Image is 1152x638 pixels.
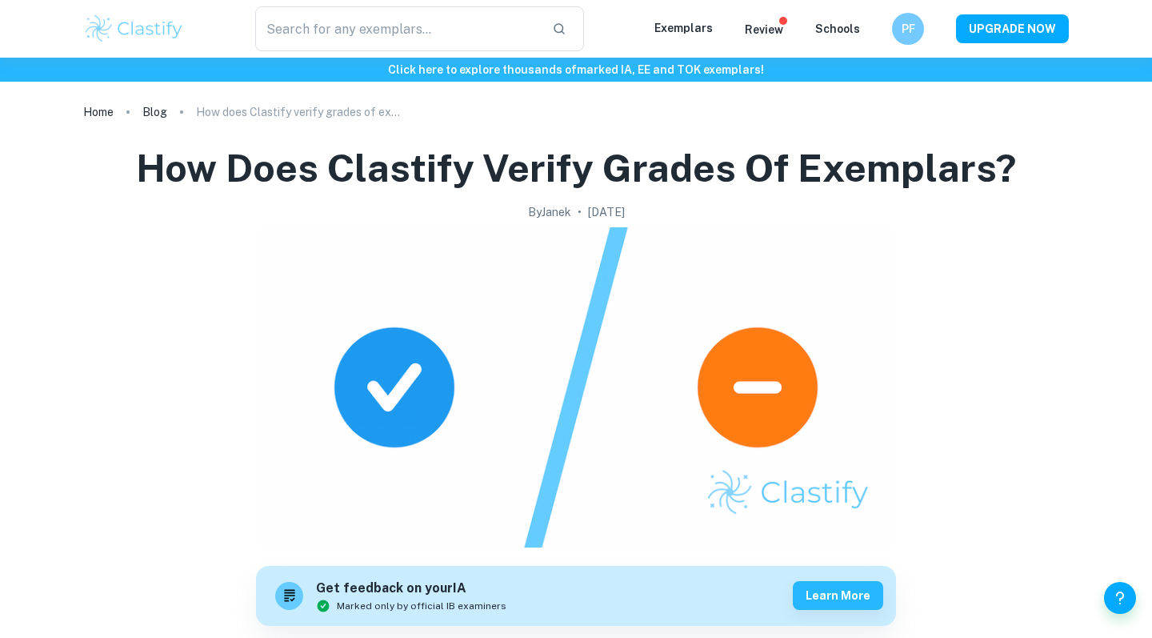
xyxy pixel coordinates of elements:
[892,13,924,45] button: PF
[83,13,185,45] img: Clastify logo
[83,101,114,123] a: Home
[256,227,896,548] img: How does Clastify verify grades of exemplars? cover image
[578,203,582,221] p: •
[956,14,1069,43] button: UPGRADE NOW
[3,61,1149,78] h6: Click here to explore thousands of marked IA, EE and TOK exemplars !
[136,142,1016,194] h1: How does Clastify verify grades of exemplars?
[255,6,539,51] input: Search for any exemplars...
[899,20,918,38] h6: PF
[1104,582,1136,614] button: Help and Feedback
[316,579,506,599] h6: Get feedback on your IA
[142,101,167,123] a: Blog
[256,566,896,626] a: Get feedback on yourIAMarked only by official IB examinersLearn more
[196,103,404,121] p: How does Clastify verify grades of exemplars?
[528,203,571,221] h2: By Janek
[588,203,625,221] h2: [DATE]
[745,21,783,38] p: Review
[337,599,506,613] span: Marked only by official IB examiners
[654,19,713,37] p: Exemplars
[815,22,860,35] a: Schools
[793,581,883,610] button: Learn more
